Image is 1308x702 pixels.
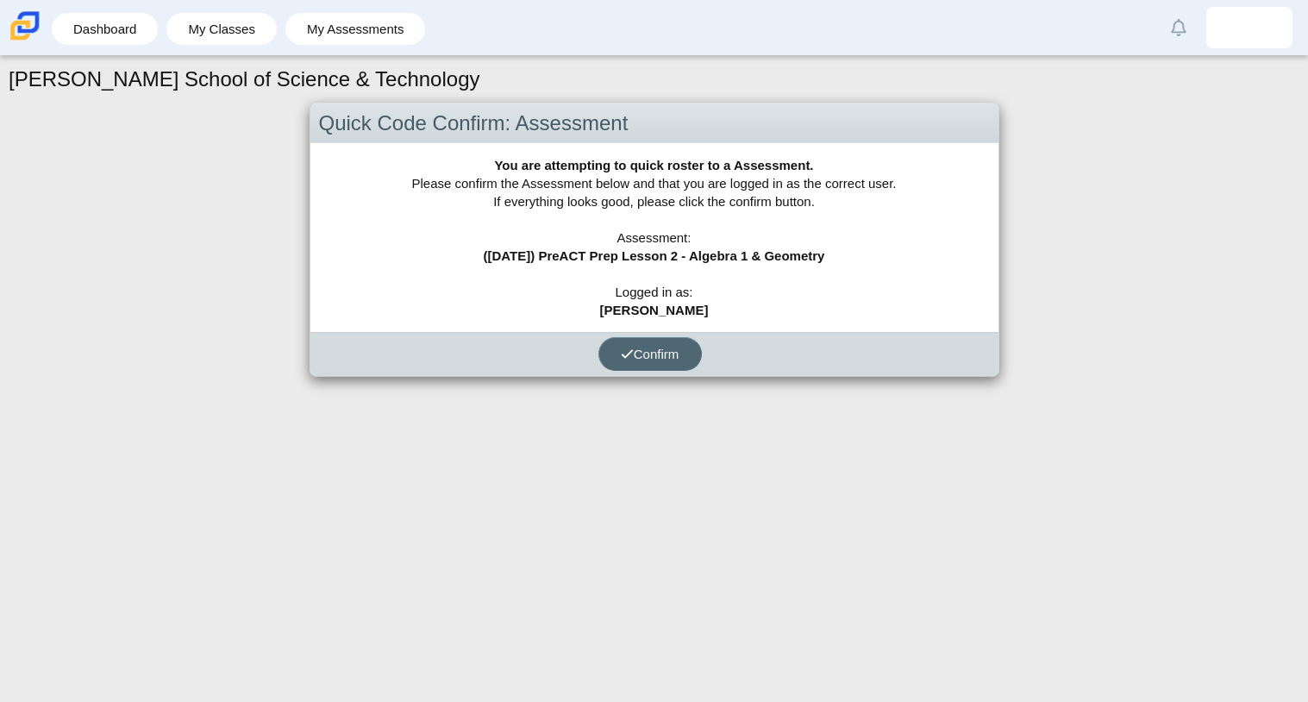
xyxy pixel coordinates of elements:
[9,65,480,94] h1: [PERSON_NAME] School of Science & Technology
[310,143,998,332] div: Please confirm the Assessment below and that you are logged in as the correct user. If everything...
[60,13,149,45] a: Dashboard
[294,13,417,45] a: My Assessments
[600,303,709,317] b: [PERSON_NAME]
[621,347,679,361] span: Confirm
[484,248,825,263] b: ([DATE]) PreACT Prep Lesson 2 - Algebra 1 & Geometry
[1236,14,1263,41] img: marzell.cannon.20D4qO
[1206,7,1292,48] a: marzell.cannon.20D4qO
[175,13,268,45] a: My Classes
[494,158,813,172] b: You are attempting to quick roster to a Assessment.
[7,8,43,44] img: Carmen School of Science & Technology
[598,337,702,371] button: Confirm
[310,103,998,144] div: Quick Code Confirm: Assessment
[7,32,43,47] a: Carmen School of Science & Technology
[1160,9,1198,47] a: Alerts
